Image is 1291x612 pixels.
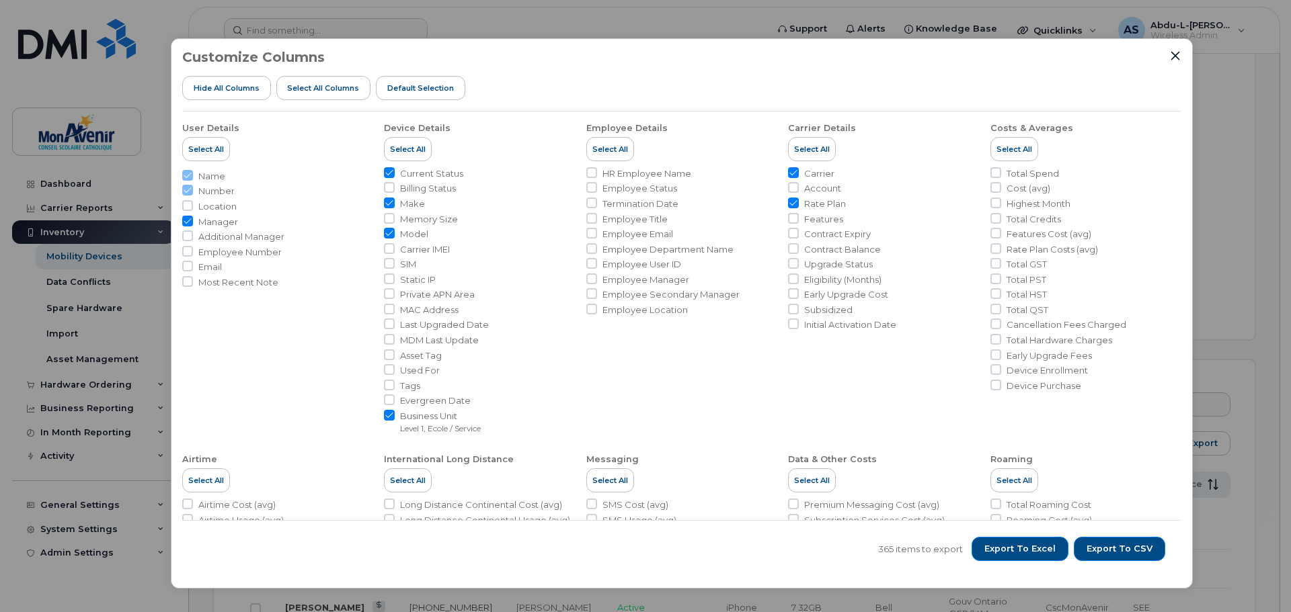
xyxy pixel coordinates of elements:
span: Features Cost (avg) [1007,228,1091,241]
span: Employee Number [198,246,282,259]
button: Default Selection [376,76,465,100]
button: Select All [586,137,634,161]
span: SMS Usage (avg) [602,514,676,527]
span: Email [198,261,222,273]
span: Select All [794,475,830,486]
span: Device Purchase [1007,380,1081,392]
span: Carrier IMEI [400,243,450,256]
span: Upgrade Status [804,258,873,271]
span: Billing Status [400,182,456,195]
span: Initial Activation Date [804,318,896,331]
span: Business Unit [400,410,481,423]
span: Roaming Cost (avg) [1007,514,1092,527]
span: SIM [400,258,416,271]
div: User Details [182,122,239,134]
span: Select All [390,144,426,155]
h3: Customize Columns [182,50,325,64]
span: Model [400,228,428,241]
span: Rate Plan Costs (avg) [1007,243,1098,256]
span: Name [198,170,225,183]
span: Cost (avg) [1007,182,1050,195]
button: Select All [990,468,1038,492]
span: Long Distance Continental Usage (avg) [400,514,570,527]
span: SMS Cost (avg) [602,498,668,511]
span: Most Recent Note [198,276,278,289]
span: Employee Location [602,304,688,316]
button: Select All [384,137,432,161]
span: Select All [592,475,628,486]
span: Carrier [804,167,834,180]
div: International Long Distance [384,453,514,466]
span: Early Upgrade Cost [804,288,888,301]
div: Messaging [586,453,639,466]
span: HR Employee Name [602,167,691,180]
span: Select All [996,144,1032,155]
span: Airtime Usage (avg) [198,514,284,527]
span: Employee User ID [602,258,681,271]
small: Level 1, Ecole / Service [400,423,481,433]
span: Premium Messaging Cost (avg) [804,498,939,511]
div: Device Details [384,122,451,134]
span: Features [804,213,843,226]
span: Termination Date [602,198,678,210]
div: Carrier Details [788,122,856,134]
button: Select All [586,468,634,492]
span: Select All [794,144,830,155]
span: MDM Last Update [400,334,479,347]
button: Select All [990,137,1038,161]
span: Static IP [400,273,436,286]
span: Additional Manager [198,230,284,243]
span: Subsidized [804,304,853,316]
span: Highest Month [1007,198,1070,210]
span: Airtime Cost (avg) [198,498,276,511]
span: Total Credits [1007,213,1061,226]
span: Export to CSV [1087,543,1152,555]
div: Roaming [990,453,1033,466]
span: Employee Status [602,182,677,195]
span: Select all Columns [287,83,359,93]
span: Current Status [400,167,463,180]
span: Employee Secondary Manager [602,288,740,301]
span: Select All [390,475,426,486]
span: Select All [996,475,1032,486]
span: Total Hardware Charges [1007,334,1112,347]
span: Private APN Area [400,288,475,301]
span: Asset Tag [400,349,442,362]
span: Total Roaming Cost [1007,498,1091,511]
span: Cancellation Fees Charged [1007,318,1126,331]
span: Default Selection [387,83,454,93]
button: Select All [182,137,230,161]
span: Total QST [1007,304,1048,316]
span: Last Upgraded Date [400,318,489,331]
div: Employee Details [586,122,668,134]
span: Long Distance Continental Cost (avg) [400,498,562,511]
span: Number [198,185,235,198]
span: Employee Email [602,228,673,241]
span: Employee Manager [602,273,689,286]
span: Eligibility (Months) [804,273,882,286]
span: Contract Balance [804,243,881,256]
span: Total HST [1007,288,1047,301]
span: Device Enrollment [1007,364,1088,377]
span: Select All [188,144,224,155]
span: Early Upgrade Fees [1007,349,1092,362]
span: Select All [592,144,628,155]
span: Contract Expiry [804,228,871,241]
span: Subscription Services Cost (avg) [804,514,945,527]
span: Used For [400,364,440,377]
button: Export to CSV [1074,537,1165,561]
span: Total PST [1007,273,1046,286]
span: Make [400,198,425,210]
button: Select all Columns [276,76,371,100]
span: Tags [400,380,420,392]
button: Select All [788,137,836,161]
button: Select All [384,468,432,492]
span: 365 items to export [878,543,963,556]
span: Employee Title [602,213,668,226]
button: Select All [182,468,230,492]
div: Data & Other Costs [788,453,877,466]
div: Airtime [182,453,217,466]
span: Total GST [1007,258,1047,271]
span: MAC Address [400,304,459,316]
span: Hide All Columns [194,83,260,93]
